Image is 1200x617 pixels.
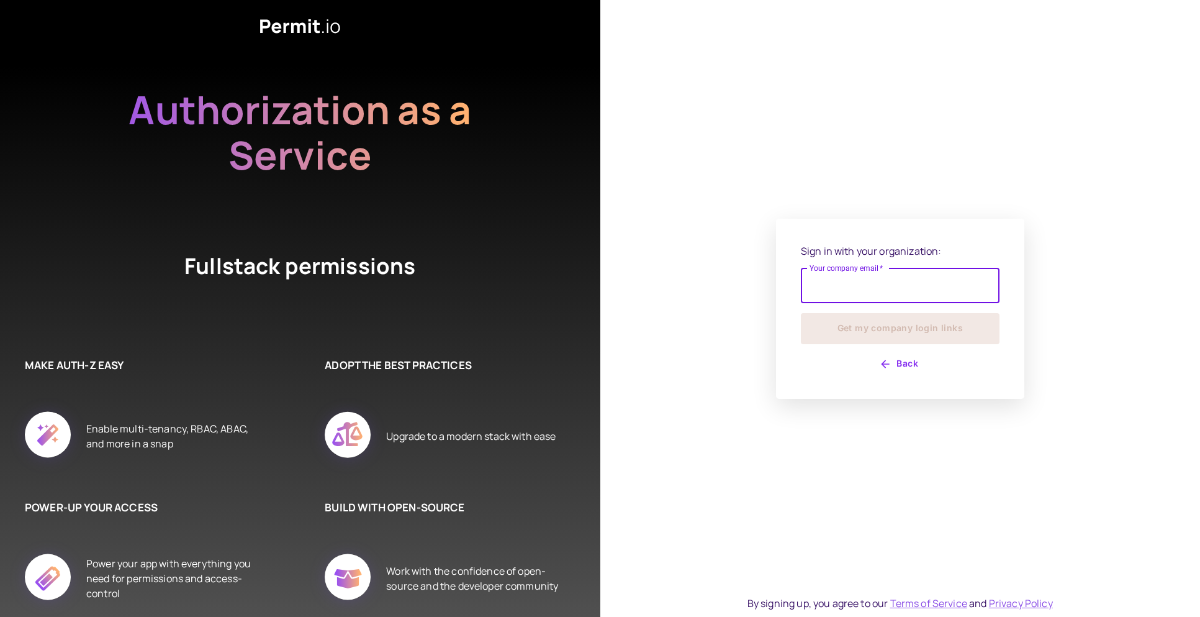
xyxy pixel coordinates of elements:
[801,354,999,374] button: Back
[25,357,263,373] h6: MAKE AUTH-Z EASY
[325,500,562,516] h6: BUILD WITH OPEN-SOURCE
[747,596,1053,611] div: By signing up, you agree to our and
[25,500,263,516] h6: POWER-UP YOUR ACCESS
[86,398,263,475] div: Enable multi-tenancy, RBAC, ABAC, and more in a snap
[810,263,883,273] label: Your company email
[138,251,461,308] h4: Fullstack permissions
[89,87,511,190] h2: Authorization as a Service
[801,313,999,344] button: Get my company login links
[890,596,967,610] a: Terms of Service
[386,398,556,475] div: Upgrade to a modern stack with ease
[325,357,562,373] h6: ADOPT THE BEST PRACTICES
[989,596,1053,610] a: Privacy Policy
[801,244,999,258] p: Sign in with your organization:
[386,540,562,617] div: Work with the confidence of open-source and the developer community
[86,540,263,617] div: Power your app with everything you need for permissions and access-control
